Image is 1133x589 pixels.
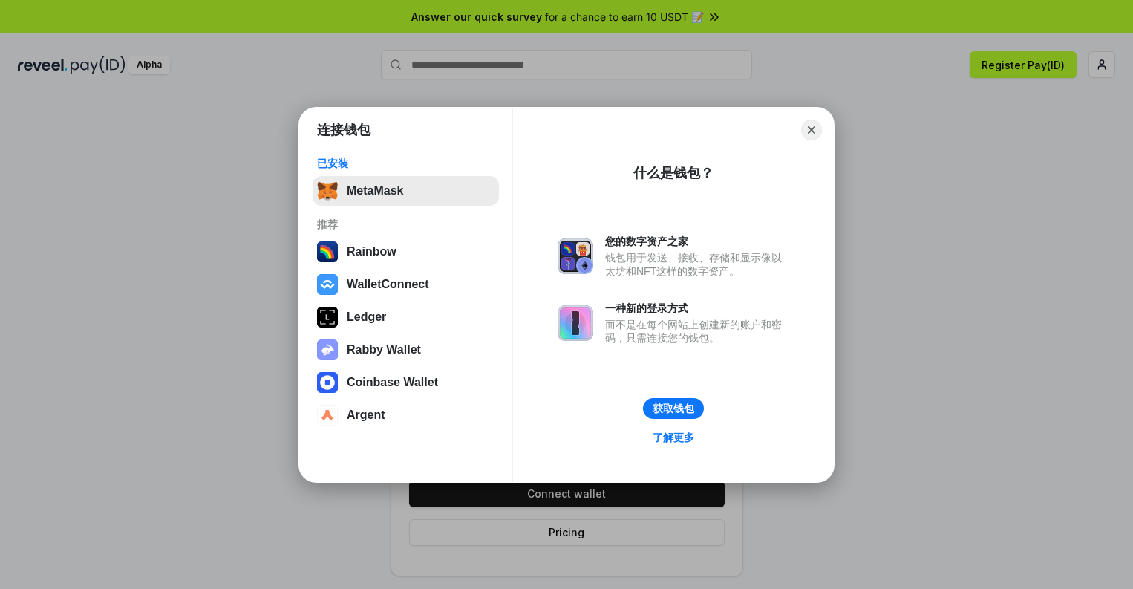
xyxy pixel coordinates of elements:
img: svg+xml,%3Csvg%20width%3D%22120%22%20height%3D%22120%22%20viewBox%3D%220%200%20120%20120%22%20fil... [317,241,338,262]
div: Rainbow [347,245,396,258]
button: Coinbase Wallet [313,368,499,397]
div: 已安装 [317,157,494,170]
img: svg+xml,%3Csvg%20width%3D%2228%22%20height%3D%2228%22%20viewBox%3D%220%200%2028%2028%22%20fill%3D... [317,405,338,426]
div: 什么是钱包？ [633,164,714,182]
button: Close [801,120,822,140]
button: 获取钱包 [643,398,704,419]
div: 推荐 [317,218,494,231]
div: 钱包用于发送、接收、存储和显示像以太坊和NFT这样的数字资产。 [605,251,789,278]
div: 获取钱包 [653,402,694,415]
a: 了解更多 [644,428,703,447]
img: svg+xml,%3Csvg%20xmlns%3D%22http%3A%2F%2Fwww.w3.org%2F2000%2Fsvg%22%20fill%3D%22none%22%20viewBox... [558,305,593,341]
img: svg+xml,%3Csvg%20width%3D%2228%22%20height%3D%2228%22%20viewBox%3D%220%200%2028%2028%22%20fill%3D... [317,274,338,295]
button: Ledger [313,302,499,332]
h1: 连接钱包 [317,121,370,139]
img: svg+xml,%3Csvg%20fill%3D%22none%22%20height%3D%2233%22%20viewBox%3D%220%200%2035%2033%22%20width%... [317,180,338,201]
div: Ledger [347,310,386,324]
div: 一种新的登录方式 [605,302,789,315]
div: MetaMask [347,184,403,198]
div: Coinbase Wallet [347,376,438,389]
img: svg+xml,%3Csvg%20xmlns%3D%22http%3A%2F%2Fwww.w3.org%2F2000%2Fsvg%22%20width%3D%2228%22%20height%3... [317,307,338,328]
div: WalletConnect [347,278,429,291]
button: Rainbow [313,237,499,267]
button: MetaMask [313,176,499,206]
div: Argent [347,409,385,422]
img: svg+xml,%3Csvg%20xmlns%3D%22http%3A%2F%2Fwww.w3.org%2F2000%2Fsvg%22%20fill%3D%22none%22%20viewBox... [317,339,338,360]
button: Rabby Wallet [313,335,499,365]
div: 您的数字资产之家 [605,235,789,248]
button: WalletConnect [313,270,499,299]
div: Rabby Wallet [347,343,421,357]
div: 了解更多 [653,431,694,444]
img: svg+xml,%3Csvg%20xmlns%3D%22http%3A%2F%2Fwww.w3.org%2F2000%2Fsvg%22%20fill%3D%22none%22%20viewBox... [558,238,593,274]
img: svg+xml,%3Csvg%20width%3D%2228%22%20height%3D%2228%22%20viewBox%3D%220%200%2028%2028%22%20fill%3D... [317,372,338,393]
button: Argent [313,400,499,430]
div: 而不是在每个网站上创建新的账户和密码，只需连接您的钱包。 [605,318,789,345]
